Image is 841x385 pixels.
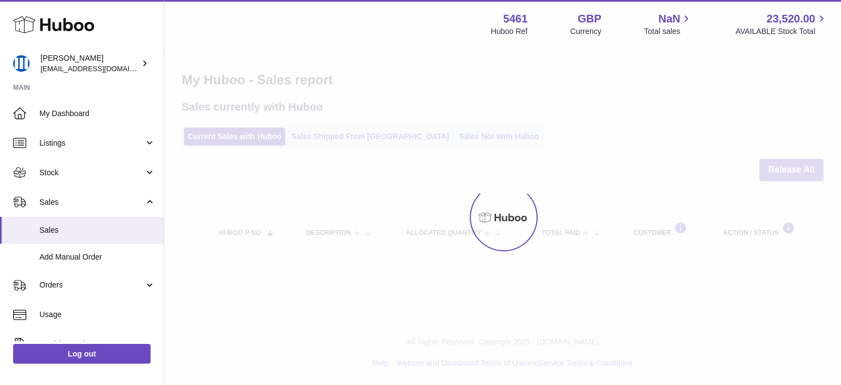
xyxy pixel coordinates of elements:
[39,225,155,235] span: Sales
[735,26,828,37] span: AVAILABLE Stock Total
[39,138,144,148] span: Listings
[503,12,528,26] strong: 5461
[644,26,693,37] span: Total sales
[39,197,144,208] span: Sales
[644,12,693,37] a: NaN Total sales
[39,168,144,178] span: Stock
[735,12,828,37] a: 23,520.00 AVAILABLE Stock Total
[491,26,528,37] div: Huboo Ref
[39,108,155,119] span: My Dashboard
[39,252,155,262] span: Add Manual Order
[767,12,815,26] span: 23,520.00
[658,12,680,26] span: NaN
[578,12,601,26] strong: GBP
[39,309,155,320] span: Usage
[13,344,151,364] a: Log out
[571,26,602,37] div: Currency
[41,64,161,73] span: [EMAIL_ADDRESS][DOMAIN_NAME]
[13,55,30,72] img: oksana@monimoto.com
[39,339,144,349] span: Invoicing and Payments
[39,280,144,290] span: Orders
[41,53,139,74] div: [PERSON_NAME]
